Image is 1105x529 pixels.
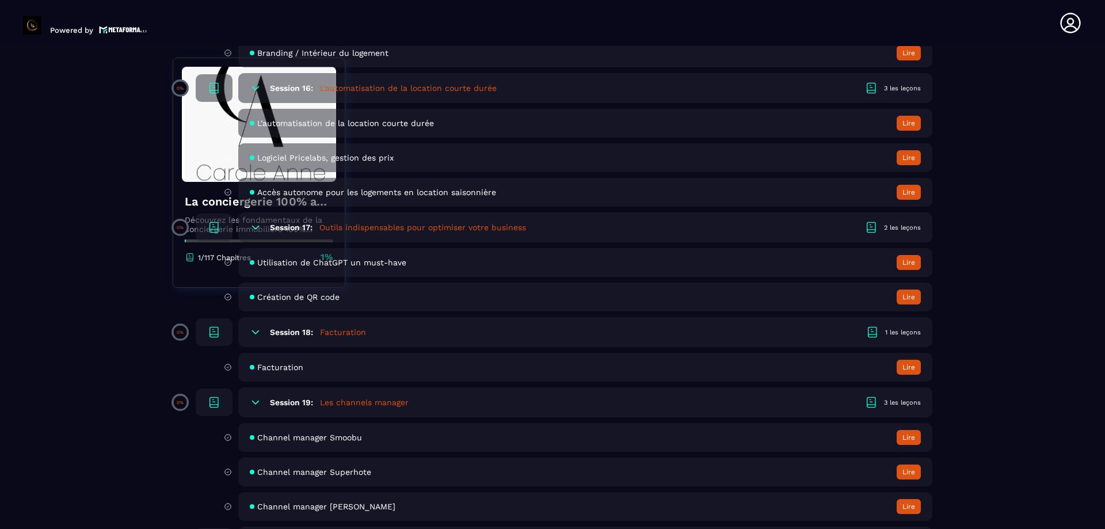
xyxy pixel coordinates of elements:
div: 1 les leçons [885,328,921,337]
p: 0% [177,225,184,230]
button: Lire [897,290,921,305]
div: 3 les leçons [884,84,921,93]
p: 0% [177,86,184,91]
span: Accès autonome pour les logements en location saisonnière [257,188,496,197]
img: banner [182,67,336,182]
h6: Session 16: [270,83,313,93]
button: Lire [897,499,921,514]
button: Lire [897,45,921,60]
span: Facturation [257,363,303,372]
span: Création de QR code [257,292,340,302]
p: 0% [177,330,184,335]
span: Channel manager Smoobu [257,433,362,442]
span: L'automatisation de la location courte durée [257,119,434,128]
span: Logiciel Pricelabs, gestion des prix [257,153,394,162]
div: 2 les leçons [884,223,921,232]
div: 3 les leçons [884,398,921,407]
p: Découvrez les fondamentaux de la conciergerie immobilière 100% automatisée. Cette formation est c... [185,215,333,234]
h6: Session 17: [270,223,313,232]
p: 1/117 Chapitres [198,253,251,262]
img: logo-branding [23,16,41,35]
h5: Les channels manager [320,397,409,408]
span: Channel manager [PERSON_NAME] [257,502,395,511]
button: Lire [897,360,921,375]
button: Lire [897,255,921,270]
h4: La conciergerie 100% automatisée [185,193,333,210]
span: Branding / Intérieur du logement [257,48,388,58]
button: Lire [897,465,921,479]
button: Lire [897,430,921,445]
img: logo [99,25,147,35]
button: Lire [897,185,921,200]
span: Utilisation de ChatGPT un must-have [257,258,406,267]
h5: Facturation [320,326,366,338]
h5: L'automatisation de la location courte durée [320,82,497,94]
p: Powered by [50,26,93,35]
h5: Outils indispensables pour optimiser votre business [319,222,526,233]
span: Channel manager Superhote [257,467,371,477]
h6: Session 18: [270,328,313,337]
p: 0% [177,400,184,405]
button: Lire [897,116,921,131]
h6: Session 19: [270,398,313,407]
button: Lire [897,150,921,165]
